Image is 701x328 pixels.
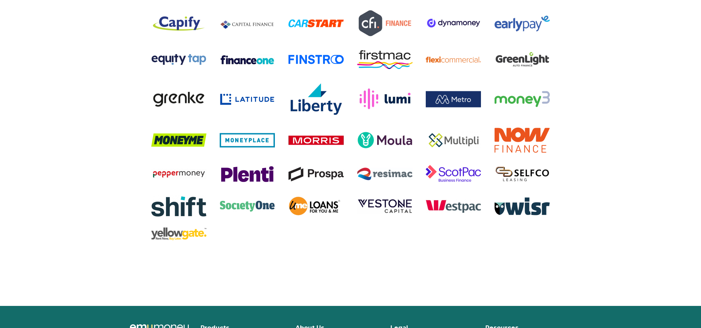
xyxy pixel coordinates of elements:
[220,201,275,212] img: SocietyOne
[151,195,206,217] img: Shift
[357,167,413,180] img: Resimac
[495,15,550,32] img: EarlyPay
[495,127,550,153] img: Now Finance
[151,133,206,147] img: MoneyMe
[220,93,275,105] img: Latitude
[357,50,413,69] img: Firstmac
[495,48,550,71] img: Green Light Auto
[288,135,344,145] img: Morris Finance
[288,167,344,181] img: Prospa
[495,197,550,215] img: Wisr
[220,16,275,31] img: Capital Finance
[288,19,344,28] img: CarStart Finance
[151,169,206,180] img: Pepper Money
[357,9,413,38] img: CFI
[151,91,206,108] img: Grenke
[151,228,206,240] img: Yellow Gate
[151,53,206,66] img: Equity Tap
[426,200,481,213] img: Westpac
[495,166,550,182] img: Selfco
[426,56,481,63] img: Flexi Commercial
[288,195,344,217] img: UME Loans
[426,163,481,185] img: ScotPac
[220,54,275,65] img: Finance One
[426,131,481,149] img: Multipli
[426,18,481,29] img: Dynamoney
[151,15,206,32] img: Capify
[357,88,413,110] img: Lumi
[357,131,413,149] img: Moula
[220,165,275,183] img: Plenti
[220,133,275,148] img: MoneyPlace
[288,81,344,117] img: Liberty
[495,91,550,107] img: Money3
[288,55,344,64] img: Finstro
[357,198,413,214] img: Vestone
[426,91,481,107] img: Metro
